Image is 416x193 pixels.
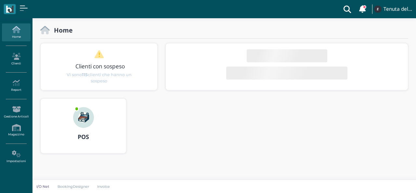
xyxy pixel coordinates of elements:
a: Clienti [2,50,30,68]
img: ... [73,107,94,128]
img: logo [6,6,13,13]
a: ... Tenuta del Barco [373,1,412,17]
img: ... [374,6,381,13]
a: Clienti con sospeso Vi sono115clienti che hanno un sospeso [53,50,145,84]
a: ... POS [40,98,126,161]
h4: Tenuta del Barco [383,7,412,12]
a: Gestione Articoli [2,103,30,121]
a: Report [2,77,30,95]
span: Vi sono clienti che hanno un sospeso [65,71,134,84]
h3: Clienti con sospeso [54,63,146,69]
b: POS [78,133,89,141]
a: Home [2,23,30,41]
a: Impostazioni [2,148,30,166]
div: 1 / 1 [41,43,158,90]
b: 115 [82,72,88,77]
a: Magazzino [2,121,30,139]
h2: Home [50,27,72,34]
